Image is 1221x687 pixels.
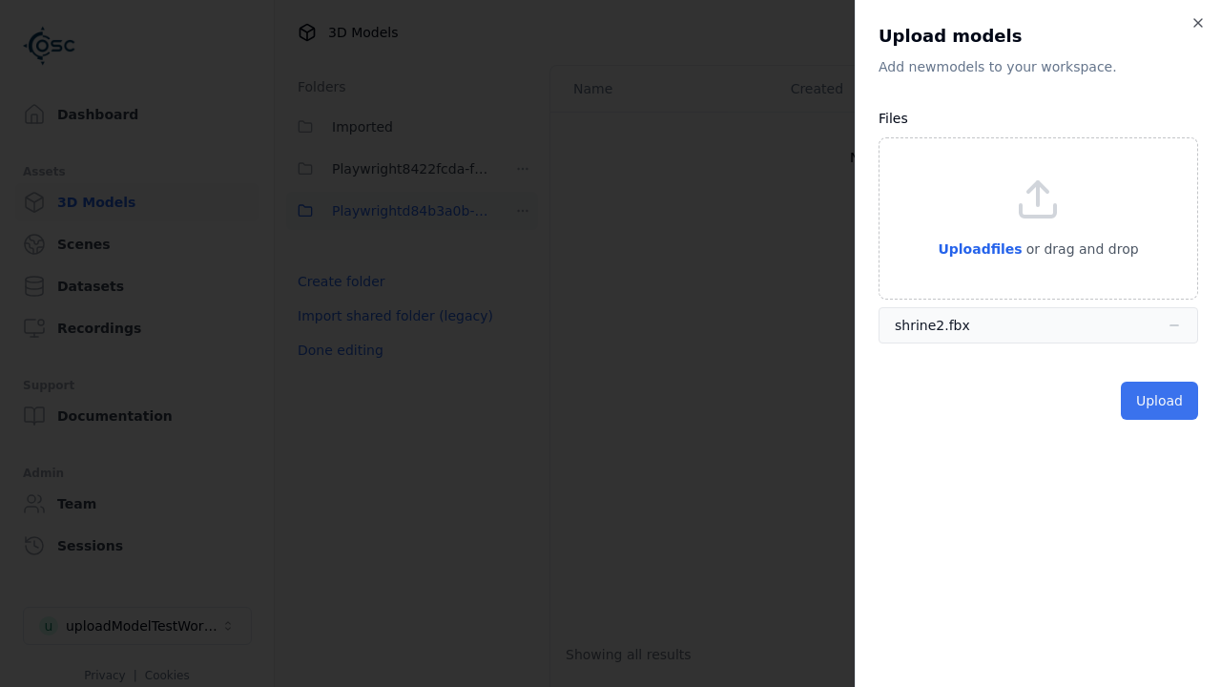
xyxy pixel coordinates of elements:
[879,111,908,126] label: Files
[879,57,1198,76] p: Add new model s to your workspace.
[938,241,1022,257] span: Upload files
[1121,382,1198,420] button: Upload
[895,316,970,335] div: shrine2.fbx
[879,23,1198,50] h2: Upload models
[1023,238,1139,260] p: or drag and drop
